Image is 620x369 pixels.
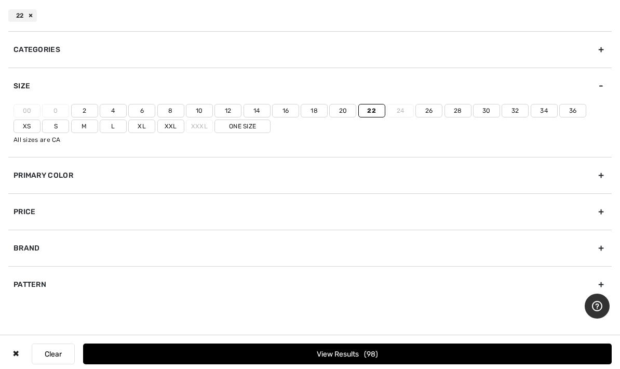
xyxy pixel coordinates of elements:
[157,120,184,133] label: Xxl
[71,104,98,117] label: 2
[8,9,37,22] div: 22
[14,104,41,117] label: 00
[387,104,414,117] label: 24
[473,104,500,117] label: 30
[71,120,98,133] label: M
[32,344,75,364] button: Clear
[358,104,385,117] label: 22
[415,104,442,117] label: 26
[214,120,271,133] label: One Size
[8,230,612,266] div: Brand
[186,120,213,133] label: Xxxl
[364,350,378,359] span: 98
[531,104,558,117] label: 34
[8,344,23,364] div: ✖
[186,104,213,117] label: 10
[14,135,612,144] div: All sizes are CA
[8,31,612,68] div: Categories
[83,344,612,364] button: View Results98
[100,104,127,117] label: 4
[444,104,471,117] label: 28
[128,104,155,117] label: 6
[502,104,529,117] label: 32
[301,104,328,117] label: 18
[244,104,271,117] label: 14
[8,266,612,302] div: Pattern
[8,68,612,104] div: Size
[559,104,586,117] label: 36
[42,120,69,133] label: S
[100,120,127,133] label: L
[272,104,299,117] label: 16
[329,104,356,117] label: 20
[585,294,610,320] iframe: Opens a widget where you can find more information
[8,157,612,193] div: Primary Color
[128,120,155,133] label: Xl
[8,193,612,230] div: Price
[14,120,41,133] label: Xs
[214,104,241,117] label: 12
[157,104,184,117] label: 8
[42,104,69,117] label: 0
